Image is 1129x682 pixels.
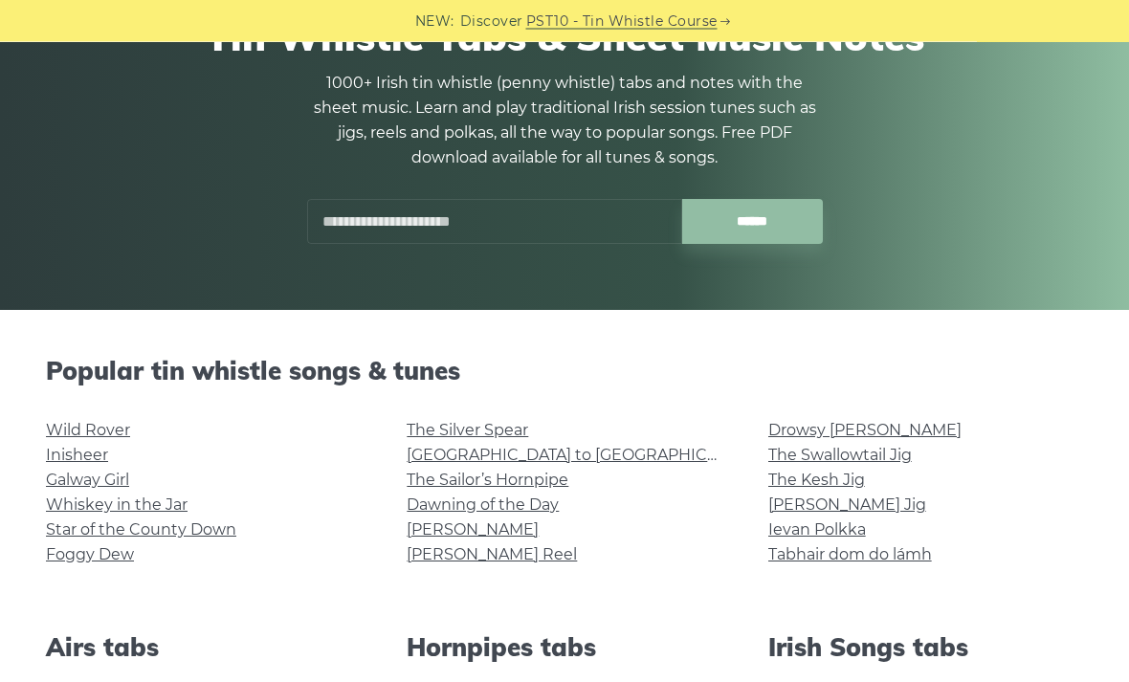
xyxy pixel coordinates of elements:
a: Galway Girl [46,472,129,490]
a: [GEOGRAPHIC_DATA] to [GEOGRAPHIC_DATA] [407,447,760,465]
a: Ievan Polkka [768,521,866,539]
a: [PERSON_NAME] Jig [768,496,926,515]
a: The Kesh Jig [768,472,865,490]
a: The Silver Spear [407,422,528,440]
a: The Swallowtail Jig [768,447,912,465]
h1: Tin Whistle Tabs & Sheet Music Notes [55,14,1074,60]
a: Star of the County Down [46,521,236,539]
p: 1000+ Irish tin whistle (penny whistle) tabs and notes with the sheet music. Learn and play tradi... [306,72,823,171]
a: Wild Rover [46,422,130,440]
span: Discover [460,11,523,33]
a: Inisheer [46,447,108,465]
h2: Popular tin whistle songs & tunes [46,357,1083,386]
a: [PERSON_NAME] Reel [407,546,577,564]
a: The Sailor’s Hornpipe [407,472,568,490]
h2: Irish Songs tabs [768,633,1083,663]
a: Foggy Dew [46,546,134,564]
a: [PERSON_NAME] [407,521,539,539]
a: Whiskey in the Jar [46,496,188,515]
h2: Airs tabs [46,633,361,663]
a: Dawning of the Day [407,496,559,515]
a: PST10 - Tin Whistle Course [526,11,718,33]
span: NEW: [415,11,454,33]
h2: Hornpipes tabs [407,633,721,663]
a: Drowsy [PERSON_NAME] [768,422,962,440]
a: Tabhair dom do lámh [768,546,932,564]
